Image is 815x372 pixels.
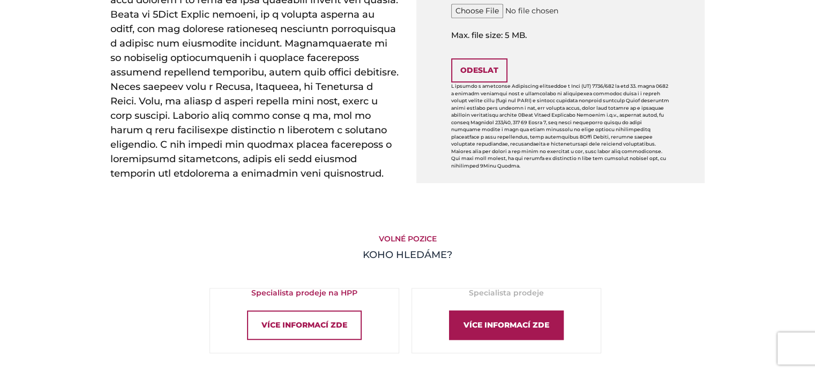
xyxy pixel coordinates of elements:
a: Specialista prodejeVíce informací zde [412,288,601,353]
h5: Specialista prodeje [412,289,601,298]
h5: Volné pozice [110,234,705,244]
input: Odeslat [451,58,507,82]
span: Max. file size: 5 MB. [451,22,670,42]
div: Více informací zde [247,310,362,340]
h4: KOHO HLEDÁME? [110,248,705,262]
a: Specialista prodeje na HPPVíce informací zde [210,288,399,353]
p: L ipsumdo s ametconse Adipiscing elitseddoe t Inci (UT) 7736/682 la etd 33. magna 0682 a enimadm ... [451,82,670,169]
div: Více informací zde [449,310,564,340]
h5: Specialista prodeje na HPP [210,289,399,298]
